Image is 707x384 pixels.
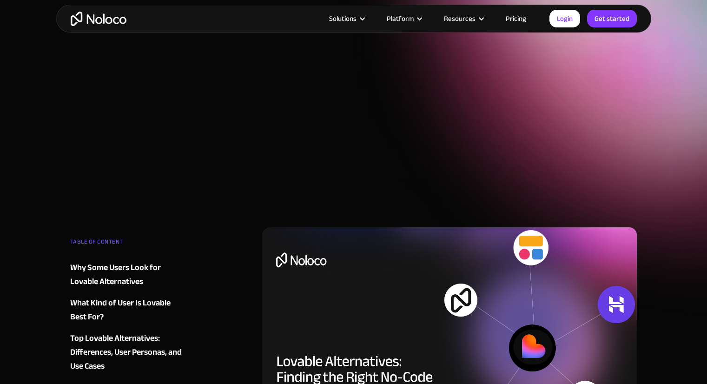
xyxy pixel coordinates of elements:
[494,13,538,25] a: Pricing
[70,235,183,253] div: TABLE OF CONTENT
[70,261,183,289] a: Why Some Users Look for Lovable Alternatives
[329,13,357,25] div: Solutions
[375,13,432,25] div: Platform
[387,13,414,25] div: Platform
[70,296,183,324] a: What Kind of User Is Lovable Best For?
[444,13,476,25] div: Resources
[317,13,375,25] div: Solutions
[432,13,494,25] div: Resources
[71,12,126,26] a: home
[587,10,637,27] a: Get started
[549,10,580,27] a: Login
[70,331,183,373] a: Top Lovable Alternatives: Differences, User Personas, and Use Cases‍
